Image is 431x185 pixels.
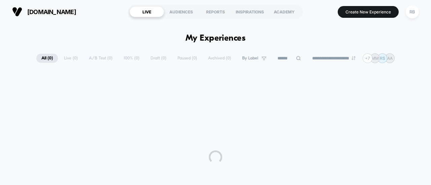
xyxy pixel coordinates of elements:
[363,53,372,63] div: + 7
[338,6,399,18] button: Create New Experience
[242,56,258,61] span: By Label
[27,8,76,15] span: [DOMAIN_NAME]
[371,56,379,61] p: MM
[130,6,164,17] div: LIVE
[198,6,233,17] div: REPORTS
[404,5,421,19] button: RB
[406,5,419,18] div: RB
[233,6,267,17] div: INSPIRATIONS
[186,34,246,43] h1: My Experiences
[36,54,58,63] span: All ( 0 )
[380,56,385,61] p: RS
[352,56,356,60] img: end
[164,6,198,17] div: AUDIENCES
[10,6,78,17] button: [DOMAIN_NAME]
[387,56,393,61] p: AA
[12,7,22,17] img: Visually logo
[267,6,301,17] div: ACADEMY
